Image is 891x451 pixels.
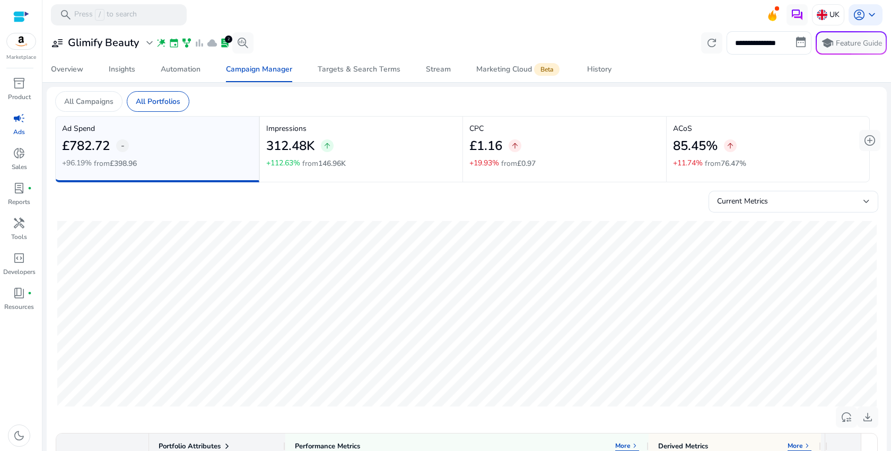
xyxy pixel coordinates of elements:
[469,138,502,154] h2: £1.16
[705,158,746,169] p: from
[863,134,876,147] span: add_circle
[511,142,519,150] span: arrow_upward
[857,406,878,428] button: download
[13,182,25,194] span: lab_profile
[302,158,346,169] p: from
[829,5,840,24] p: UK
[194,38,205,48] span: bar_chart
[717,196,768,206] span: Current Metrics
[673,138,718,154] h2: 85.45%
[237,37,249,49] span: search_insights
[318,66,400,73] div: Targets & Search Terms
[8,197,30,207] p: Reports
[501,158,536,169] p: from
[266,123,457,134] p: Impressions
[866,8,878,21] span: keyboard_arrow_down
[11,232,27,242] p: Tools
[161,66,200,73] div: Automation
[51,66,83,73] div: Overview
[318,158,346,169] span: 146.96K
[426,66,451,73] div: Stream
[109,66,135,73] div: Insights
[143,37,156,49] span: expand_more
[836,38,882,49] p: Feature Guide
[13,77,25,90] span: inventory_2
[74,9,137,21] p: Press to search
[859,130,880,151] button: add_circle
[59,8,72,21] span: search
[469,160,499,167] p: +19.93%
[788,441,803,450] p: More
[13,147,25,160] span: donut_small
[13,112,25,125] span: campaign
[295,441,360,451] div: Performance Metrics
[701,32,722,54] button: refresh
[13,287,25,299] span: book_4
[266,160,300,167] p: +112.63%
[169,38,179,48] span: event
[803,441,811,450] span: keyboard_arrow_right
[4,302,34,312] p: Resources
[62,123,252,134] p: Ad Spend
[673,160,703,167] p: +11.74%
[266,138,315,154] h2: 312.48K
[673,123,863,134] p: ACoS
[226,66,292,73] div: Campaign Manager
[615,441,631,450] p: More
[110,158,137,169] span: £398.96
[181,38,192,48] span: family_history
[64,96,113,107] p: All Campaigns
[726,142,735,150] span: arrow_upward
[853,8,866,21] span: account_circle
[156,38,167,48] span: wand_stars
[3,267,36,277] p: Developers
[323,142,331,150] span: arrow_upward
[68,37,139,49] h3: Glimify Beauty
[13,429,25,442] span: dark_mode
[94,158,137,169] p: from
[13,217,25,229] span: handyman
[821,37,834,49] span: school
[28,291,32,295] span: fiber_manual_record
[95,9,104,21] span: /
[476,65,562,74] div: Marketing Cloud
[62,160,92,167] p: +96.19%
[6,54,36,61] p: Marketplace
[13,252,25,264] span: code_blocks
[225,36,232,43] div: 2
[12,162,27,172] p: Sales
[517,158,536,169] span: £0.97
[232,32,254,54] button: search_insights
[8,92,31,102] p: Product
[816,31,887,55] button: schoolFeature Guide
[159,441,221,451] span: Portfolio Attributes
[121,139,125,152] span: -
[28,186,32,190] span: fiber_manual_record
[534,63,560,76] span: Beta
[13,127,25,137] p: Ads
[631,441,639,450] span: keyboard_arrow_right
[836,406,857,428] button: reset_settings
[840,411,853,423] span: reset_settings
[861,411,874,423] span: download
[705,37,718,49] span: refresh
[207,38,217,48] span: cloud
[62,138,110,154] h2: £782.72
[7,33,36,49] img: amazon.svg
[220,38,230,48] span: lab_profile
[658,441,708,451] div: Derived Metrics
[817,10,827,20] img: uk.svg
[136,96,180,107] p: All Portfolios
[51,37,64,49] span: user_attributes
[721,158,746,169] span: 76.47%
[469,123,660,134] p: CPC
[587,66,612,73] div: History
